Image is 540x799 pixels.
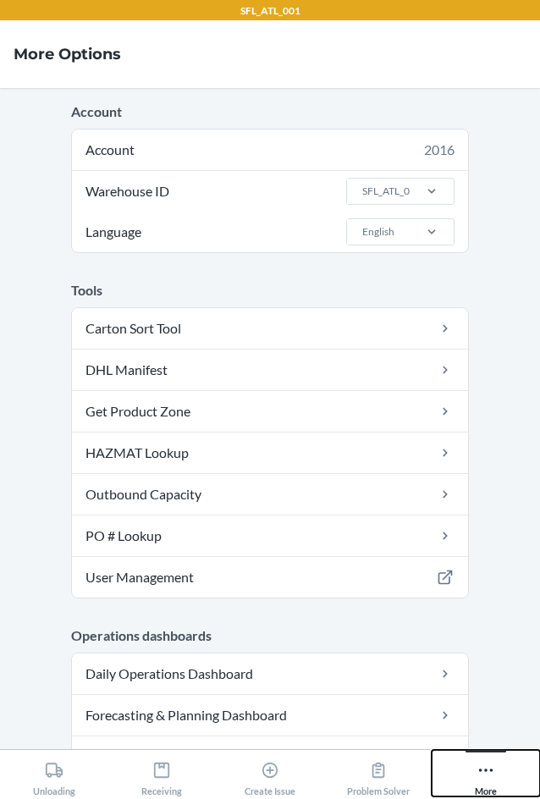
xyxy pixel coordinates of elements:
p: Account [71,102,469,122]
div: 2016 [424,140,455,160]
a: Carton Sort Tool [72,308,468,349]
button: Create Issue [216,750,324,796]
span: Language [83,212,144,252]
p: Tools [71,280,469,300]
div: Unloading [33,754,75,796]
button: Receiving [108,750,217,796]
a: User Management [72,557,468,598]
span: Warehouse ID [83,171,172,212]
a: Get Product Zone [72,391,468,432]
h4: More Options [14,43,121,65]
div: Receiving [141,754,182,796]
input: Warehouse IDSFL_ATL_001 [361,184,362,199]
a: Forecasting & Planning Dashboard [72,695,468,736]
p: Operations dashboards [71,625,469,646]
div: Create Issue [245,754,295,796]
div: Problem Solver [347,754,410,796]
a: Operating Metrics Dashboard [72,736,468,777]
button: Problem Solver [324,750,433,796]
a: DHL Manifest [72,350,468,390]
a: Outbound Capacity [72,474,468,515]
div: More [475,754,497,796]
button: More [432,750,540,796]
a: Daily Operations Dashboard [72,653,468,694]
p: SFL_ATL_001 [240,3,300,19]
input: LanguageEnglish [361,224,362,240]
div: English [362,224,394,240]
div: Account [72,129,468,170]
a: HAZMAT Lookup [72,433,468,473]
div: SFL_ATL_001 [362,184,418,199]
a: PO # Lookup [72,515,468,556]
